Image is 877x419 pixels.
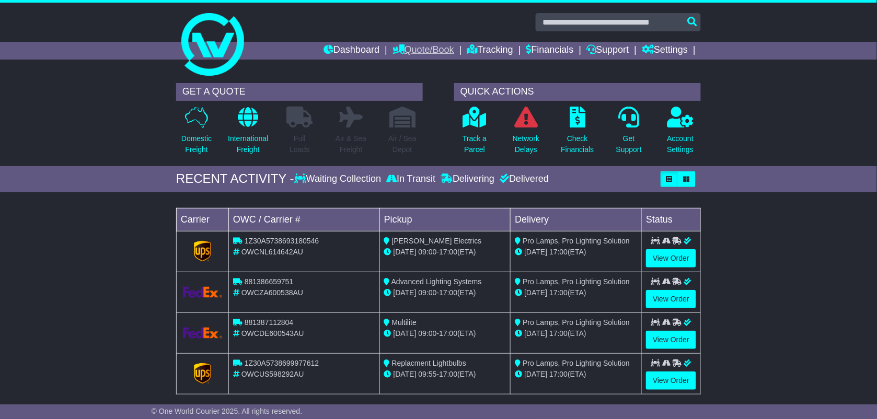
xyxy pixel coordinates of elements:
[245,318,293,327] span: 881387112804
[181,133,212,155] p: Domestic Freight
[467,42,513,60] a: Tracking
[561,106,595,161] a: CheckFinancials
[524,248,547,256] span: [DATE]
[183,328,222,339] img: GetCarrierServiceLogo
[524,288,547,297] span: [DATE]
[286,133,313,155] p: Full Loads
[667,106,695,161] a: AccountSettings
[228,133,268,155] p: International Freight
[181,106,212,161] a: DomesticFreight
[384,247,506,258] div: - (ETA)
[388,133,417,155] p: Air / Sea Depot
[523,318,630,327] span: Pro Lamps, Pro Lighting Solution
[384,328,506,339] div: - (ETA)
[229,208,380,231] td: OWC / Carrier #
[515,247,637,258] div: (ETA)
[241,248,303,256] span: OWCNL614642AU
[523,359,630,367] span: Pro Lamps, Pro Lighting Solution
[642,208,701,231] td: Status
[194,363,212,384] img: GetCarrierServiceLogo
[438,173,497,185] div: Delivering
[646,331,696,349] a: View Order
[324,42,379,60] a: Dashboard
[194,241,212,262] img: GetCarrierServiceLogo
[394,248,417,256] span: [DATE]
[646,249,696,267] a: View Order
[462,106,487,161] a: Track aParcel
[439,370,457,378] span: 17:00
[587,42,629,60] a: Support
[152,407,303,415] span: © One World Courier 2025. All rights reserved.
[561,133,594,155] p: Check Financials
[515,369,637,380] div: (ETA)
[549,329,568,337] span: 17:00
[616,133,642,155] p: Get Support
[294,173,384,185] div: Waiting Collection
[392,318,417,327] span: Multilite
[419,329,437,337] span: 09:00
[394,288,417,297] span: [DATE]
[245,277,293,286] span: 881386659751
[419,248,437,256] span: 09:00
[227,106,269,161] a: InternationalFreight
[245,359,319,367] span: 1Z30A5738699977612
[241,329,304,337] span: OWCDE600543AU
[176,83,423,101] div: GET A QUOTE
[379,208,511,231] td: Pickup
[524,370,547,378] span: [DATE]
[176,171,294,187] div: RECENT ACTIVITY -
[419,288,437,297] span: 09:00
[394,329,417,337] span: [DATE]
[511,208,642,231] td: Delivery
[497,173,549,185] div: Delivered
[384,369,506,380] div: - (ETA)
[523,277,630,286] span: Pro Lamps, Pro Lighting Solution
[454,83,701,101] div: QUICK ACTIONS
[394,370,417,378] span: [DATE]
[245,237,319,245] span: 1Z30A5738693180546
[463,133,487,155] p: Track a Parcel
[439,248,457,256] span: 17:00
[549,370,568,378] span: 17:00
[524,329,547,337] span: [DATE]
[419,370,437,378] span: 09:55
[439,329,457,337] span: 17:00
[384,287,506,298] div: - (ETA)
[177,208,229,231] td: Carrier
[515,287,637,298] div: (ETA)
[512,106,540,161] a: NetworkDelays
[241,370,304,378] span: OWCUS598292AU
[392,237,482,245] span: [PERSON_NAME] Electrics
[646,290,696,308] a: View Order
[384,173,438,185] div: In Transit
[439,288,457,297] span: 17:00
[549,248,568,256] span: 17:00
[392,359,466,367] span: Replacment Lightbulbs
[241,288,303,297] span: OWCZA600538AU
[646,371,696,390] a: View Order
[526,42,574,60] a: Financials
[667,133,694,155] p: Account Settings
[523,237,630,245] span: Pro Lamps, Pro Lighting Solution
[642,42,688,60] a: Settings
[183,287,222,298] img: GetCarrierServiceLogo
[513,133,539,155] p: Network Delays
[616,106,642,161] a: GetSupport
[391,277,482,286] span: Advanced Lighting Systems
[515,328,637,339] div: (ETA)
[393,42,454,60] a: Quote/Book
[549,288,568,297] span: 17:00
[336,133,366,155] p: Air & Sea Freight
